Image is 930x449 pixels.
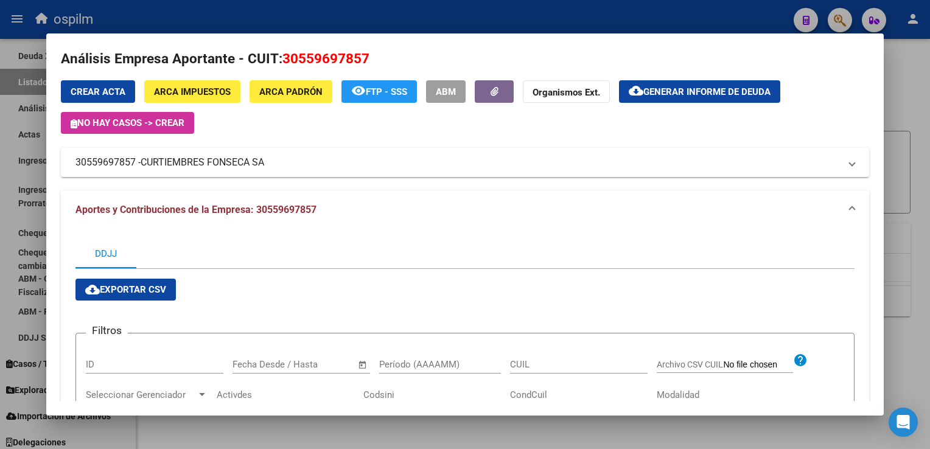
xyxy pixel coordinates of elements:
[75,279,176,301] button: Exportar CSV
[793,353,808,367] mat-icon: help
[144,80,240,103] button: ARCA Impuestos
[75,204,316,215] span: Aportes y Contribuciones de la Empresa: 30559697857
[86,324,128,337] h3: Filtros
[85,284,166,295] span: Exportar CSV
[426,80,466,103] button: ABM
[889,408,918,437] div: Open Intercom Messenger
[619,80,780,103] button: Generar informe de deuda
[232,359,282,370] input: Fecha inicio
[61,80,135,103] button: Crear Acta
[154,86,231,97] span: ARCA Impuestos
[61,112,194,134] button: No hay casos -> Crear
[643,86,771,97] span: Generar informe de deuda
[341,80,417,103] button: FTP - SSS
[75,155,839,170] mat-panel-title: 30559697857 -
[366,86,407,97] span: FTP - SSS
[436,86,456,97] span: ABM
[629,83,643,98] mat-icon: cloud_download
[523,80,610,103] button: Organismos Ext.
[723,360,793,371] input: Archivo CSV CUIL
[61,190,869,229] mat-expansion-panel-header: Aportes y Contribuciones de la Empresa: 30559697857
[71,117,184,128] span: No hay casos -> Crear
[95,247,117,260] div: DDJJ
[61,49,869,69] h2: Análisis Empresa Aportante - CUIT:
[71,86,125,97] span: Crear Acta
[259,86,323,97] span: ARCA Padrón
[85,282,100,297] mat-icon: cloud_download
[533,87,600,98] strong: Organismos Ext.
[282,50,369,66] span: 30559697857
[351,83,366,98] mat-icon: remove_red_eye
[86,389,197,400] span: Seleccionar Gerenciador
[141,155,264,170] span: CURTIEMBRES FONSECA SA
[61,148,869,177] mat-expansion-panel-header: 30559697857 -CURTIEMBRES FONSECA SA
[250,80,332,103] button: ARCA Padrón
[293,359,352,370] input: Fecha fin
[355,358,369,372] button: Open calendar
[657,360,723,369] span: Archivo CSV CUIL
